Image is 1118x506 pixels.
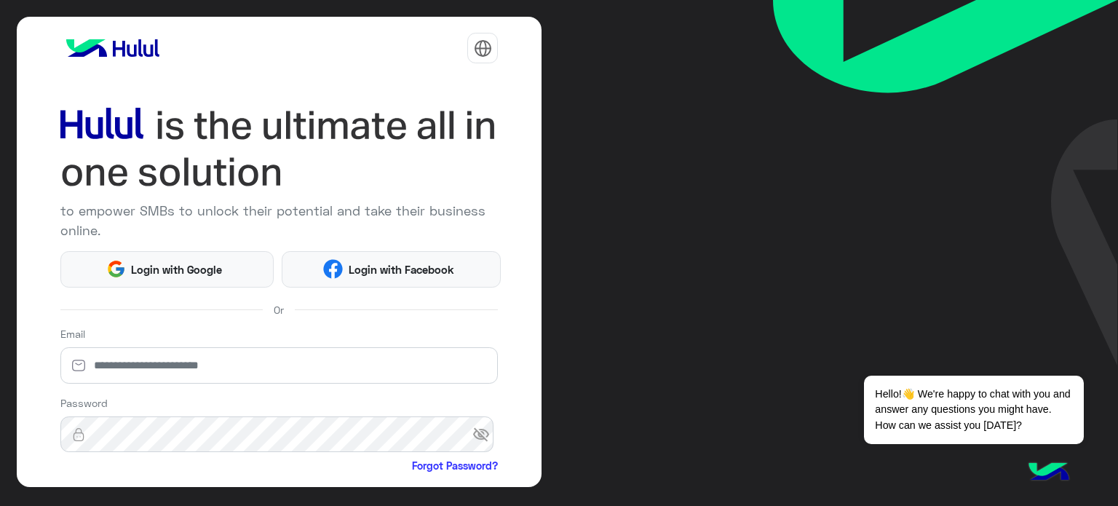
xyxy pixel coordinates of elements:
[343,261,459,278] span: Login with Facebook
[323,259,343,279] img: Facebook
[60,395,108,411] label: Password
[274,302,284,317] span: Or
[412,458,498,473] a: Forgot Password?
[60,326,85,341] label: Email
[60,33,165,63] img: logo
[60,102,499,196] img: hululLoginTitle_EN.svg
[60,358,97,373] img: email
[60,251,274,288] button: Login with Google
[864,376,1083,444] span: Hello!👋 We're happy to chat with you and answer any questions you might have. How can we assist y...
[1023,448,1074,499] img: hulul-logo.png
[282,251,501,288] button: Login with Facebook
[474,39,492,58] img: tab
[60,427,97,442] img: lock
[106,259,126,279] img: Google
[126,261,228,278] span: Login with Google
[60,201,499,240] p: to empower SMBs to unlock their potential and take their business online.
[472,422,499,448] span: visibility_off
